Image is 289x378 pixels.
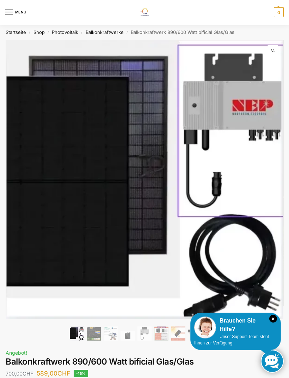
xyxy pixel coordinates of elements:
[274,7,284,17] span: 0
[52,29,78,35] a: Photovoltaik
[154,326,168,341] img: Bificial im Vergleich zu billig Modulen
[6,357,283,367] h1: Balkonkraftwerk 890/600 Watt bificial Glas/Glas
[78,30,86,35] span: /
[272,7,284,17] nav: Cart contents
[272,7,284,17] a: 0
[37,370,70,377] bdi: 589,00
[86,29,124,35] a: Balkonkraftwerke
[6,25,283,40] nav: Breadcrumb
[6,350,27,356] span: Angebot!
[23,371,33,377] span: CHF
[45,30,52,35] span: /
[194,317,277,333] div: Brauchen Sie Hilfe?
[33,29,45,35] a: Shop
[121,331,135,341] img: Maysun
[194,317,216,338] img: Customer service
[269,315,277,323] i: Schließen
[5,7,26,18] button: Menu
[74,370,88,377] span: -16%
[70,326,84,341] img: Bificiales Hochleistungsmodul
[104,326,118,341] img: Balkonkraftwerk 890/600 Watt bificial Glas/Glas – Bild 3
[194,334,269,345] span: Unser Support-Team steht Ihnen zur Verfügung
[57,370,70,377] span: CHF
[87,327,101,341] img: Balkonkraftwerk 890/600 Watt bificial Glas/Glas – Bild 2
[124,30,131,35] span: /
[6,29,26,35] a: Startseite
[171,326,185,341] img: Bificial 30 % mehr Leistung
[137,326,152,341] img: Balkonkraftwerk 890/600 Watt bificial Glas/Glas – Bild 5
[136,8,153,16] img: Solaranlagen, Speicheranlagen und Energiesparprodukte
[26,30,33,35] span: /
[6,371,33,377] bdi: 700,00
[6,40,283,319] img: Balkonkraftwerk 890/600 Watt bificial Glas/Glas 1
[188,322,202,341] img: Anschlusskabel-3meter_schweizer-stecker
